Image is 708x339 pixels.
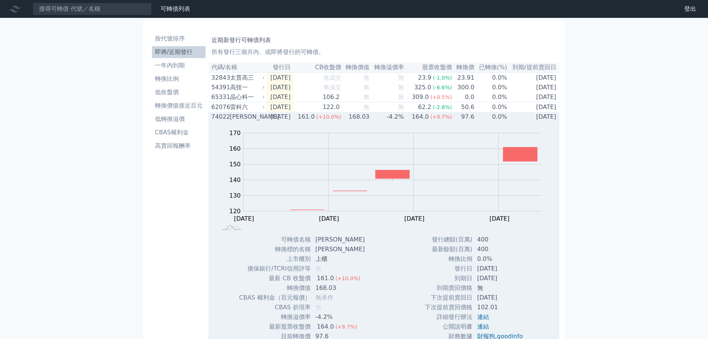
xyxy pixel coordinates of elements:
[152,60,206,71] a: 一年內到期
[316,274,336,283] div: 161.0
[229,145,241,152] tspan: 160
[398,103,404,111] span: 無
[311,235,371,244] td: [PERSON_NAME]
[152,101,206,110] li: 轉換價值接近百元
[473,244,529,254] td: 400
[152,74,206,83] li: 轉換比例
[475,112,507,122] td: 0.0%
[424,312,473,322] td: 詳細發行辦法
[226,129,553,222] g: Chart
[266,83,294,92] td: [DATE]
[211,93,228,102] div: 65331
[452,92,475,102] td: 0.0
[678,3,702,15] a: 登出
[311,283,371,293] td: 168.03
[152,88,206,97] li: 低收盤價
[433,104,452,110] span: (-2.8%)
[363,93,369,100] span: 無
[370,63,404,73] th: 轉換溢價率
[316,265,321,272] span: 無
[266,63,294,73] th: 發行日
[229,129,241,137] tspan: 170
[239,312,311,322] td: 轉換溢價率
[296,112,316,121] div: 161.0
[473,293,529,303] td: [DATE]
[152,141,206,150] li: 高賣回報酬率
[266,92,294,102] td: [DATE]
[152,115,206,124] li: 低轉換溢價
[33,3,152,15] input: 搜尋可轉債 代號／名稱
[475,73,507,83] td: 0.0%
[508,63,559,73] th: 到期/提前賣回日
[230,83,264,92] div: 高技一
[230,93,264,102] div: 晶心科一
[417,103,433,112] div: 62.2
[316,114,341,120] span: (+10.0%)
[417,73,433,82] div: 23.9
[152,46,206,58] a: 即將/近期發行
[424,264,473,274] td: 發行日
[475,102,507,112] td: 0.0%
[161,5,190,12] a: 可轉債列表
[363,74,369,81] span: 無
[239,303,311,312] td: CBAS 折現率
[152,140,206,152] a: 高賣回報酬率
[211,83,228,92] div: 54391
[452,112,475,122] td: 97.6
[152,34,206,43] li: 按代號排序
[398,74,404,81] span: 無
[266,102,294,112] td: [DATE]
[473,264,529,274] td: [DATE]
[239,274,311,283] td: 最新 CB 收盤價
[152,73,206,85] a: 轉換比例
[323,84,341,91] span: 無成交
[508,112,559,122] td: [DATE]
[430,114,452,120] span: (+9.7%)
[239,254,311,264] td: 上市櫃別
[473,303,529,312] td: 102.01
[424,235,473,244] td: 發行總額(百萬)
[211,36,556,45] h1: 近期新發行可轉債列表
[239,235,311,244] td: 可轉債名稱
[229,208,241,215] tspan: 120
[398,84,404,91] span: 無
[473,283,529,293] td: 無
[316,304,321,311] span: 無
[316,322,336,331] div: 164.0
[152,127,206,138] a: CBAS權利金
[319,215,339,222] tspan: [DATE]
[404,63,452,73] th: 股票收盤價
[323,74,341,81] span: 無成交
[430,94,452,100] span: (+0.5%)
[363,84,369,91] span: 無
[398,93,404,100] span: 無
[473,235,529,244] td: 400
[433,84,452,90] span: (-6.6%)
[489,215,510,222] tspan: [DATE]
[370,112,404,122] td: -4.2%
[321,93,341,102] div: 106.2
[413,83,433,92] div: 325.0
[266,112,294,122] td: [DATE]
[342,112,370,122] td: 168.03
[477,323,489,330] a: 連結
[321,103,341,112] div: 122.0
[229,192,241,199] tspan: 130
[335,324,357,330] span: (+9.7%)
[290,147,537,210] g: Series
[230,73,264,82] div: 太普高三
[211,112,228,121] div: 74022
[229,161,241,168] tspan: 150
[311,254,371,264] td: 上櫃
[342,63,370,73] th: 轉換價值
[335,275,360,281] span: (+10.0%)
[410,93,430,102] div: 309.0
[424,322,473,332] td: 公開說明書
[294,63,342,73] th: CB收盤價
[424,303,473,312] td: 下次提前賣回價格
[433,75,452,81] span: (-1.0%)
[477,313,489,320] a: 連結
[229,176,241,183] tspan: 140
[473,254,529,264] td: 0.0%
[475,83,507,92] td: 0.0%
